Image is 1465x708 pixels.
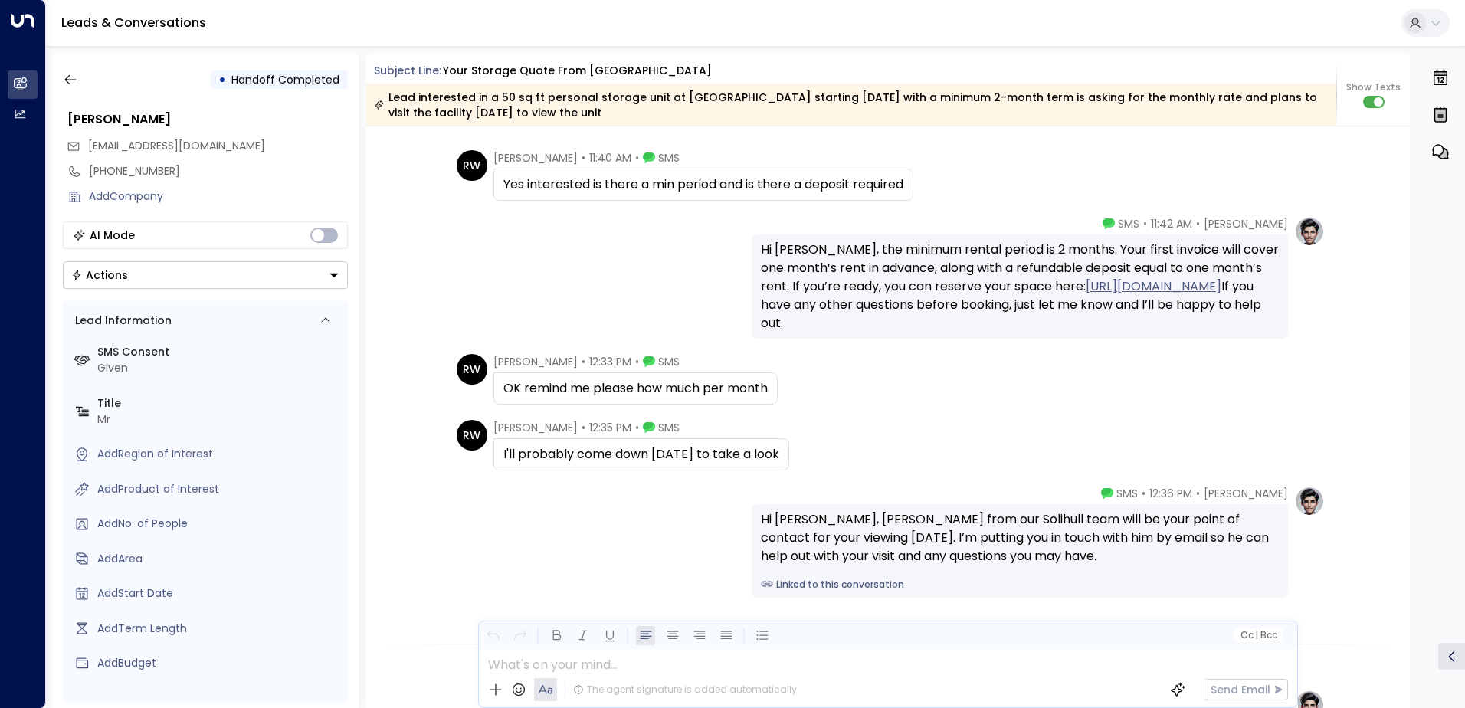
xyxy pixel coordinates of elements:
[89,163,348,179] div: [PHONE_NUMBER]
[493,354,578,369] span: [PERSON_NAME]
[493,420,578,435] span: [PERSON_NAME]
[1234,628,1283,643] button: Cc|Bcc
[97,360,342,376] div: Given
[1204,486,1288,501] span: [PERSON_NAME]
[88,138,265,153] span: [EMAIL_ADDRESS][DOMAIN_NAME]
[589,150,631,166] span: 11:40 AM
[374,90,1328,120] div: Lead interested in a 50 sq ft personal storage unit at [GEOGRAPHIC_DATA] starting [DATE] with a m...
[63,261,348,289] button: Actions
[97,655,342,671] div: AddBudget
[582,354,585,369] span: •
[483,626,503,645] button: Undo
[1204,216,1288,231] span: [PERSON_NAME]
[97,585,342,601] div: AddStart Date
[61,14,206,31] a: Leads & Conversations
[1142,486,1145,501] span: •
[658,420,680,435] span: SMS
[761,510,1279,565] div: Hi [PERSON_NAME], [PERSON_NAME] from our Solihull team will be your point of contact for your vie...
[1149,486,1192,501] span: 12:36 PM
[70,313,172,329] div: Lead Information
[573,683,797,697] div: The agent signature is added automatically
[443,63,712,79] div: Your storage quote from [GEOGRAPHIC_DATA]
[97,481,342,497] div: AddProduct of Interest
[97,690,342,706] label: Source
[374,63,441,78] span: Subject Line:
[658,354,680,369] span: SMS
[1143,216,1147,231] span: •
[63,261,348,289] div: Button group with a nested menu
[1196,216,1200,231] span: •
[97,551,342,567] div: AddArea
[1196,486,1200,501] span: •
[1151,216,1192,231] span: 11:42 AM
[457,150,487,181] div: RW
[67,110,348,129] div: [PERSON_NAME]
[589,420,631,435] span: 12:35 PM
[503,175,903,194] div: Yes interested is there a min period and is there a deposit required
[218,66,226,93] div: •
[231,72,339,87] span: Handoff Completed
[1294,486,1325,516] img: profile-logo.png
[503,445,779,464] div: I'll probably come down [DATE] to take a look
[97,344,342,360] label: SMS Consent
[1118,216,1139,231] span: SMS
[97,621,342,637] div: AddTerm Length
[658,150,680,166] span: SMS
[635,354,639,369] span: •
[582,150,585,166] span: •
[589,354,631,369] span: 12:33 PM
[457,354,487,385] div: RW
[635,150,639,166] span: •
[493,150,578,166] span: [PERSON_NAME]
[503,379,768,398] div: OK remind me please how much per month
[635,420,639,435] span: •
[90,228,135,243] div: AI Mode
[97,411,342,428] div: Mr
[1086,277,1221,296] a: [URL][DOMAIN_NAME]
[88,138,265,154] span: richardwhitehead@ymail.com
[1255,630,1258,641] span: |
[761,578,1279,592] a: Linked to this conversation
[71,268,128,282] div: Actions
[1116,486,1138,501] span: SMS
[761,241,1279,333] div: Hi [PERSON_NAME], the minimum rental period is 2 months. Your first invoice will cover one month’...
[510,626,529,645] button: Redo
[89,188,348,205] div: AddCompany
[1294,216,1325,247] img: profile-logo.png
[97,446,342,462] div: AddRegion of Interest
[1240,630,1277,641] span: Cc Bcc
[1346,80,1401,94] span: Show Texts
[582,420,585,435] span: •
[97,395,342,411] label: Title
[457,420,487,451] div: RW
[97,516,342,532] div: AddNo. of People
